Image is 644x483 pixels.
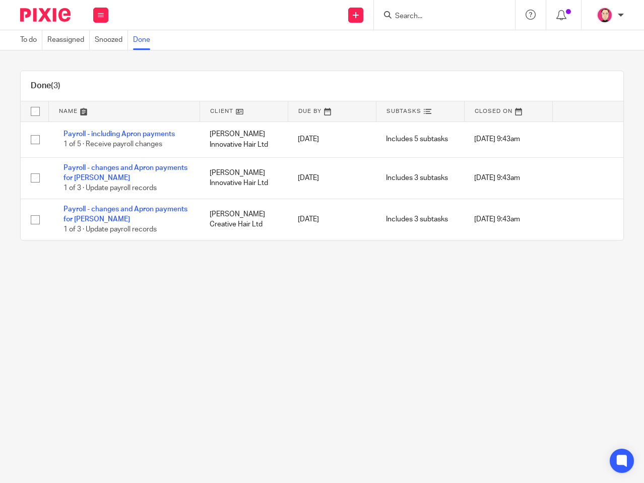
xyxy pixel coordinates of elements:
span: Subtasks [387,108,421,114]
h1: Done [31,81,60,91]
a: Snoozed [95,30,128,50]
a: Payroll - changes and Apron payments for [PERSON_NAME] [63,206,187,223]
a: Reassigned [47,30,90,50]
td: [DATE] 9:43am [464,199,552,240]
img: Pixie [20,8,71,22]
img: Bradley%20-%20Pink.png [597,7,613,23]
a: Done [133,30,155,50]
span: 1 of 5 · Receive payroll changes [63,141,162,148]
td: [DATE] 9:43am [464,122,552,157]
span: 1 of 3 · Update payroll records [63,185,157,192]
a: Payroll - including Apron payments [63,131,175,138]
td: [PERSON_NAME] Innovative Hair Ltd [200,157,288,199]
span: Includes 3 subtasks [386,174,448,182]
a: Payroll - changes and Apron payments for [PERSON_NAME] [63,164,187,182]
a: To do [20,30,42,50]
span: Includes 3 subtasks [386,216,448,223]
span: Includes 5 subtasks [386,136,448,143]
input: Search [394,12,485,21]
td: [PERSON_NAME] Innovative Hair Ltd [200,122,288,157]
td: [DATE] [288,157,376,199]
td: [DATE] 9:43am [464,157,552,199]
span: 1 of 3 · Update payroll records [63,226,157,233]
td: [DATE] [288,199,376,240]
td: [DATE] [288,122,376,157]
span: (3) [51,82,60,90]
td: [PERSON_NAME] Creative Hair Ltd [200,199,288,240]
